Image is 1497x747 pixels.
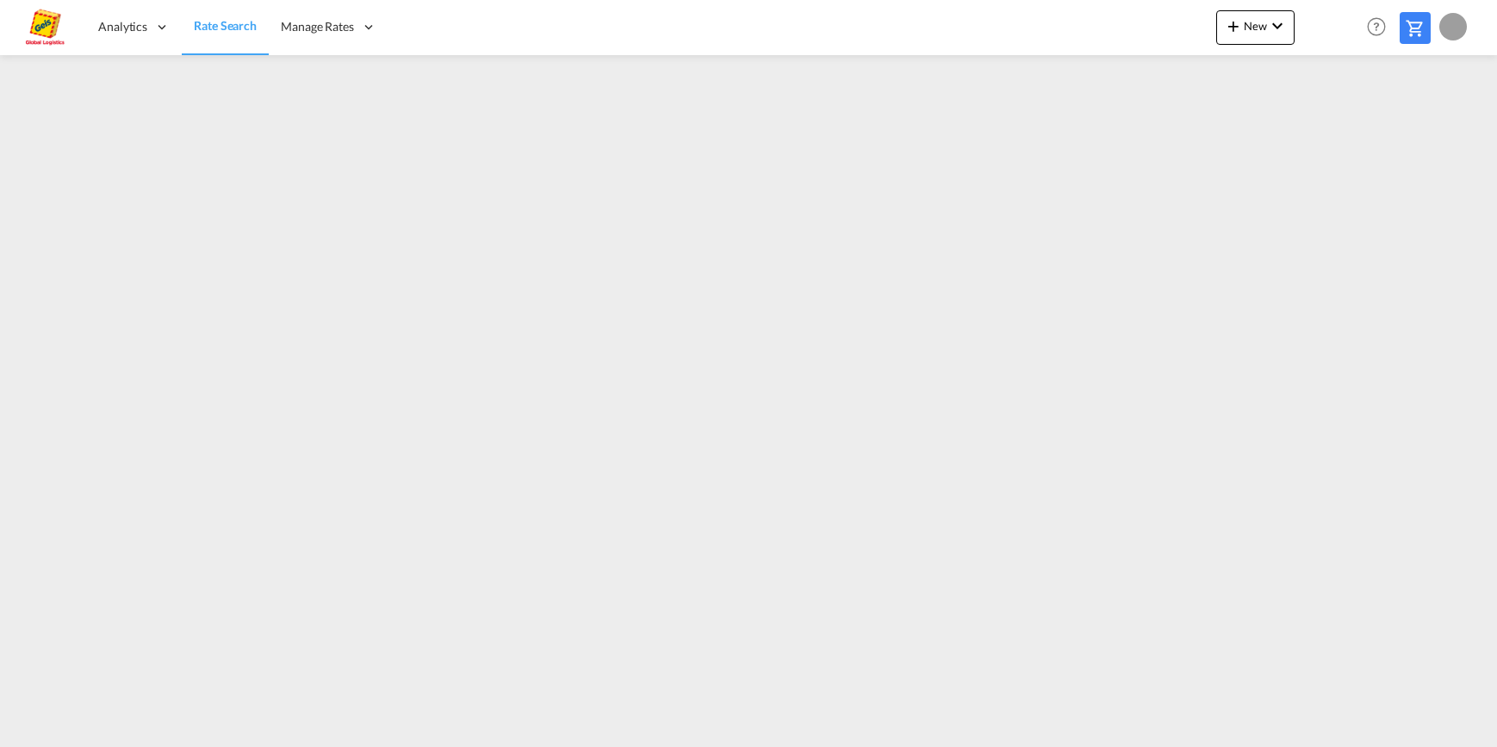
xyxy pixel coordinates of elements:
div: Help [1362,12,1400,43]
span: Analytics [98,18,147,35]
span: Manage Rates [281,18,354,35]
button: icon-plus 400-fgNewicon-chevron-down [1216,10,1295,45]
span: Help [1362,12,1391,41]
md-icon: icon-chevron-down [1267,16,1288,36]
md-icon: icon-plus 400-fg [1223,16,1244,36]
span: Rate Search [194,18,257,33]
span: New [1223,19,1288,33]
img: a2a4a140666c11eeab5485e577415959.png [26,8,65,47]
